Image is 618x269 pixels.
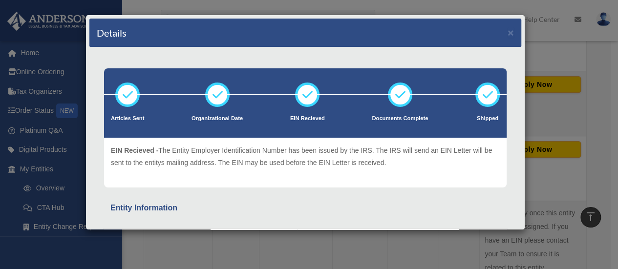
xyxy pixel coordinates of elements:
[192,114,243,124] p: Organizational Date
[111,146,158,154] span: EIN Recieved -
[508,27,514,38] button: ×
[372,114,428,124] p: Documents Complete
[110,201,500,215] div: Entity Information
[475,114,500,124] p: Shipped
[111,145,500,168] p: The Entity Employer Identification Number has been issued by the IRS. The IRS will send an EIN Le...
[97,26,127,40] h4: Details
[111,114,144,124] p: Articles Sent
[290,114,325,124] p: EIN Recieved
